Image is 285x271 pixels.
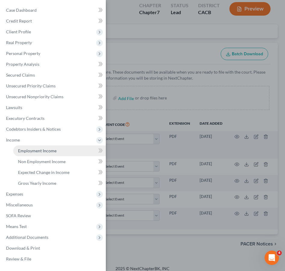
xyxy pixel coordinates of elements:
span: Employment Income [18,148,57,153]
a: Review & File [1,254,106,264]
iframe: Intercom live chat [265,251,279,265]
a: Property Analysis [1,59,106,70]
span: Real Property [6,40,32,45]
span: Case Dashboard [6,8,37,13]
a: Download & Print [1,243,106,254]
span: Expenses [6,191,23,196]
a: Unsecured Priority Claims [1,81,106,91]
a: Secured Claims [1,70,106,81]
span: Lawsuits [6,105,22,110]
span: Download & Print [6,245,40,251]
span: Expected Change in Income [18,170,69,175]
span: Secured Claims [6,72,35,78]
span: Income [6,137,20,142]
span: SOFA Review [6,213,31,218]
a: Lawsuits [1,102,106,113]
span: Executory Contracts [6,116,44,121]
span: Personal Property [6,51,40,56]
a: Case Dashboard [1,5,106,16]
span: Codebtors Insiders & Notices [6,126,61,132]
span: Unsecured Nonpriority Claims [6,94,63,99]
a: Gross Yearly Income [13,178,106,189]
span: Credit Report [6,18,32,23]
span: Gross Yearly Income [18,181,56,186]
a: Non Employment Income [13,156,106,167]
a: Unsecured Nonpriority Claims [1,91,106,102]
span: Non Employment Income [18,159,66,164]
span: Miscellaneous [6,202,33,207]
span: Additional Documents [6,235,48,240]
a: SOFA Review [1,210,106,221]
a: Credit Report [1,16,106,26]
span: Means Test [6,224,27,229]
span: Client Profile [6,29,31,34]
span: Unsecured Priority Claims [6,83,56,88]
a: Executory Contracts [1,113,106,124]
a: Employment Income [13,145,106,156]
span: Review & File [6,256,31,261]
span: 4 [277,251,282,255]
span: Property Analysis [6,62,39,67]
a: Expected Change in Income [13,167,106,178]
